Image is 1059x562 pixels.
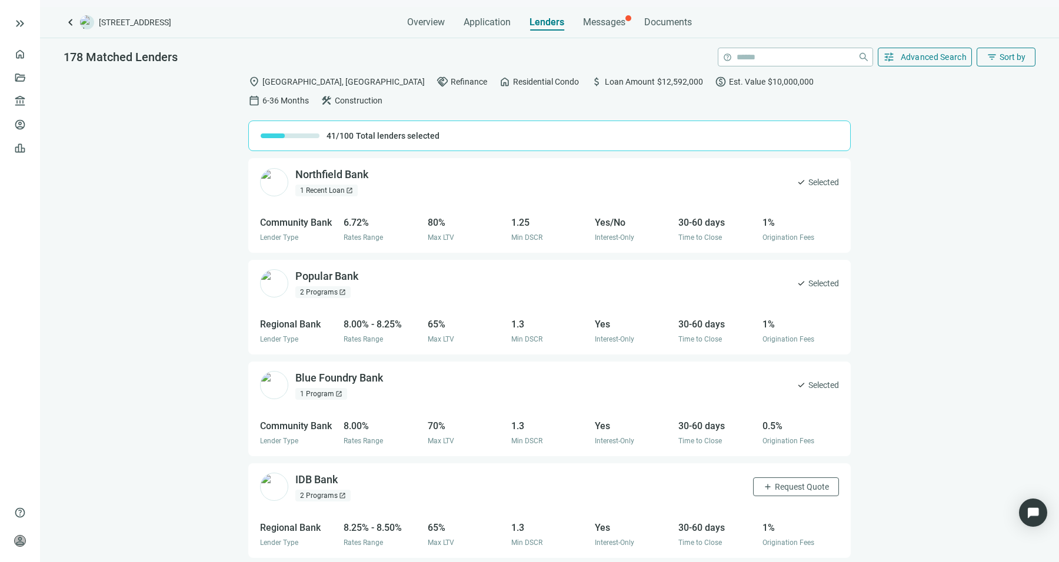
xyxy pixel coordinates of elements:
[878,48,973,66] button: tuneAdvanced Search
[248,95,260,106] span: calendar_today
[14,507,26,518] span: help
[346,187,353,194] span: open_in_new
[511,538,542,547] span: Min DSCR
[808,277,839,290] span: Selected
[762,233,814,242] span: Origination Fees
[99,16,171,28] span: [STREET_ADDRESS]
[797,279,806,288] span: check
[295,168,368,182] div: Northfield Bank
[260,335,298,343] span: Lender Type
[499,76,511,88] span: home
[808,176,839,189] span: Selected
[678,335,722,343] span: Time to Close
[977,48,1035,66] button: filter_listSort by
[511,335,542,343] span: Min DSCR
[260,419,337,433] div: Community Bank
[723,53,732,62] span: help
[295,269,358,284] div: Popular Bank
[295,473,338,487] div: IDB Bank
[529,16,564,28] span: Lenders
[262,75,425,88] span: [GEOGRAPHIC_DATA], [GEOGRAPHIC_DATA]
[762,335,814,343] span: Origination Fees
[295,286,351,298] div: 2 Programs
[595,233,634,242] span: Interest-Only
[644,16,692,28] span: Documents
[797,178,806,187] span: check
[511,317,588,332] div: 1.3
[428,233,454,242] span: Max LTV
[595,520,671,535] div: Yes
[595,215,671,230] div: Yes/No
[595,335,634,343] span: Interest-Only
[428,437,454,445] span: Max LTV
[753,477,839,496] button: addRequest Quote
[678,317,755,332] div: 30-60 days
[511,233,542,242] span: Min DSCR
[595,317,671,332] div: Yes
[901,52,967,62] span: Advanced Search
[678,538,722,547] span: Time to Close
[260,269,288,297] img: f61ec829-67a9-4458-8f8e-5d52e75fbfc9.png
[762,317,839,332] div: 1%
[13,16,27,31] span: keyboard_double_arrow_right
[511,215,588,230] div: 1.25
[344,317,420,332] div: 8.00% - 8.25%
[678,437,722,445] span: Time to Close
[428,317,504,332] div: 65%
[678,233,722,242] span: Time to Close
[335,390,342,397] span: open_in_new
[595,437,634,445] span: Interest-Only
[595,419,671,433] div: Yes
[583,16,625,28] span: Messages
[80,15,94,29] img: deal-logo
[295,371,383,386] div: Blue Foundry Bank
[762,215,839,230] div: 1%
[511,520,588,535] div: 1.3
[260,215,337,230] div: Community Bank
[64,15,78,29] a: keyboard_arrow_left
[657,75,703,88] span: $12,592,000
[775,482,829,491] span: Request Quote
[335,94,382,107] span: Construction
[64,50,178,64] span: 178 Matched Lenders
[14,95,22,107] span: account_balance
[407,16,445,28] span: Overview
[260,168,288,196] img: 9175c2cd-1785-4563-9a95-720c14ac3cde
[260,317,337,332] div: Regional Bank
[437,76,448,88] span: handshake
[768,75,814,88] span: $10,000,000
[260,538,298,547] span: Lender Type
[762,520,839,535] div: 1%
[591,76,602,88] span: attach_money
[356,130,439,142] span: Total lenders selected
[678,520,755,535] div: 30-60 days
[344,233,383,242] span: Rates Range
[511,419,588,433] div: 1.3
[344,538,383,547] span: Rates Range
[339,492,346,499] span: open_in_new
[339,289,346,296] span: open_in_new
[428,538,454,547] span: Max LTV
[428,419,504,433] div: 70%
[321,95,332,106] span: construction
[595,538,634,547] span: Interest-Only
[260,371,288,399] img: 22c0c756-752d-4072-b9f7-266bf648b86f
[14,535,26,547] span: person
[260,233,298,242] span: Lender Type
[1000,52,1025,62] span: Sort by
[262,94,309,107] span: 6-36 Months
[464,16,511,28] span: Application
[295,388,347,400] div: 1 Program
[428,215,504,230] div: 80%
[1019,499,1047,527] div: Open Intercom Messenger
[344,419,420,433] div: 8.00%
[762,538,814,547] span: Origination Fees
[248,76,260,88] span: location_on
[808,379,839,392] span: Selected
[883,51,895,63] span: tune
[451,75,487,88] span: Refinance
[260,437,298,445] span: Lender Type
[260,473,288,501] img: 42cbcca1-6d57-413b-8c0d-f008e416a363
[511,437,542,445] span: Min DSCR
